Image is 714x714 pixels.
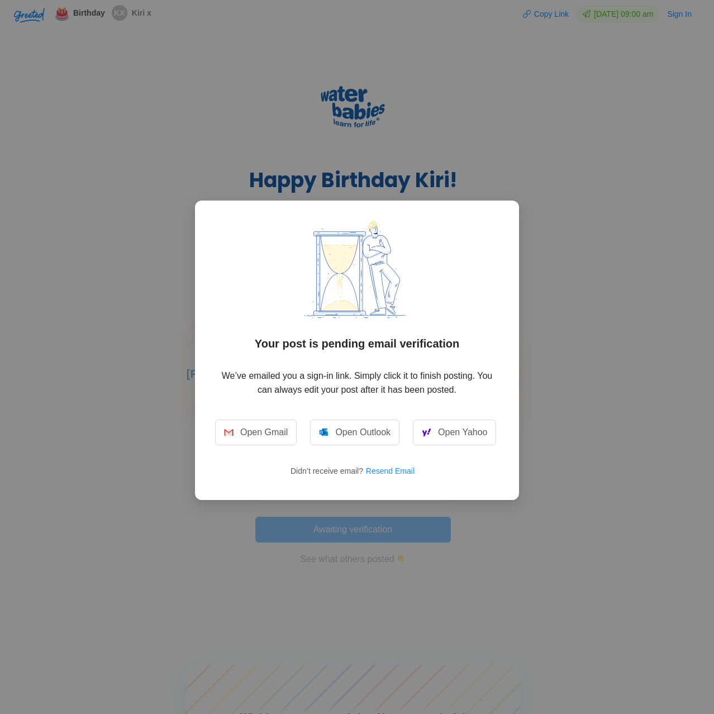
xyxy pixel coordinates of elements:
img: 🎉 [319,1,334,13]
button: Resend Email [365,462,423,480]
img: 🍰 [304,1,319,13]
img: Greeted [273,221,441,319]
h2: Your post is pending email verification [215,336,499,351]
a: Open Yahoo [413,420,496,445]
img: Greeted [319,428,329,437]
a: Open Gmail [215,420,297,445]
p: We’ve emailed you a sign-in link. Simply click it to finish posting. You can always edit your pos... [215,369,499,397]
a: Open Outlook [310,420,399,445]
img: Greeted [422,426,431,439]
p: Didn’t receive email? [215,462,499,480]
img: Greeted [224,429,234,436]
